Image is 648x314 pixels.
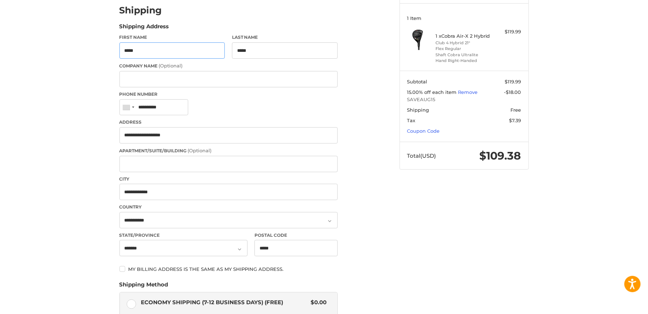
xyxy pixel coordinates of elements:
[119,176,338,182] label: City
[119,5,162,16] h2: Shipping
[435,33,491,39] h4: 1 x Cobra Air-X 2 Hybrid
[232,34,338,41] label: Last Name
[254,232,338,239] label: Postal Code
[588,294,648,314] iframe: Google Customer Reviews
[435,52,491,58] li: Shaft Cobra Ultralite
[119,91,338,98] label: Phone Number
[407,117,415,123] span: Tax
[435,40,491,46] li: Club 4 Hybrid 21°
[188,148,212,153] small: (Optional)
[119,266,338,272] label: My billing address is the same as my shipping address.
[407,152,436,159] span: Total (USD)
[435,58,491,64] li: Hand Right-Handed
[493,28,521,36] div: $119.99
[119,281,168,292] legend: Shipping Method
[505,79,521,84] span: $119.99
[407,107,429,113] span: Shipping
[479,149,521,162] span: $109.38
[119,119,338,125] label: Address
[407,79,427,84] span: Subtotal
[504,89,521,95] span: -$18.00
[119,147,338,154] label: Apartment/Suite/Building
[511,107,521,113] span: Free
[141,298,307,307] span: Economy Shipping (7-12 Business Days) (Free)
[509,117,521,123] span: $7.39
[407,96,521,103] span: SAVEAUG15
[119,34,225,41] label: First Name
[119,62,338,70] label: Company Name
[407,15,521,21] h3: 1 Item
[435,46,491,52] li: Flex Regular
[407,89,458,95] span: 15.00% off each item
[307,298,327,307] span: $0.00
[407,128,439,134] a: Coupon Code
[119,232,248,239] label: State/Province
[119,22,169,34] legend: Shipping Address
[458,89,477,95] a: Remove
[159,63,183,69] small: (Optional)
[119,204,338,210] label: Country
